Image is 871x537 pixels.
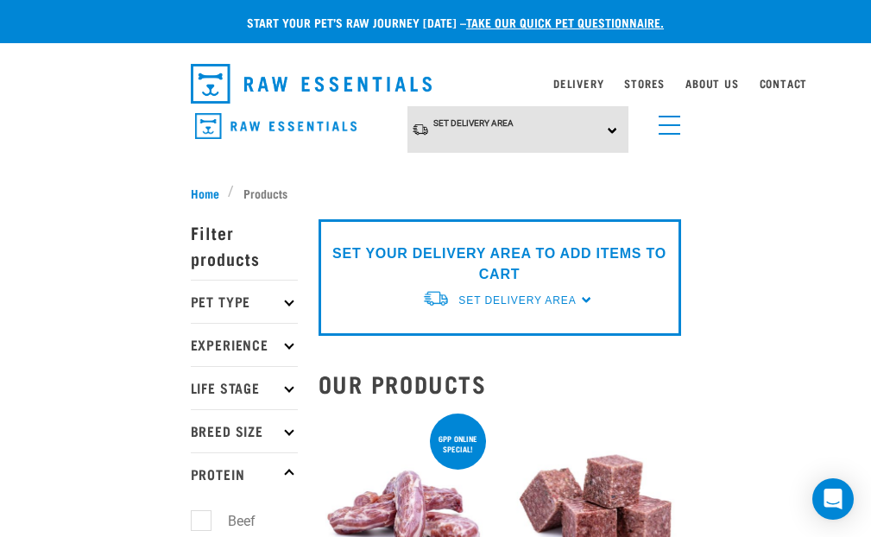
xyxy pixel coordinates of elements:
img: van-moving.png [412,123,429,136]
span: Set Delivery Area [433,118,514,128]
span: Home [191,184,219,202]
p: Experience [191,323,298,366]
div: Open Intercom Messenger [812,478,854,520]
a: Stores [624,80,665,86]
a: menu [650,105,681,136]
a: Contact [760,80,808,86]
img: Raw Essentials Logo [195,113,357,140]
span: Set Delivery Area [458,294,576,306]
p: Breed Size [191,409,298,452]
a: About Us [685,80,738,86]
p: SET YOUR DELIVERY AREA TO ADD ITEMS TO CART [331,243,668,285]
div: 6pp online special! [430,426,486,462]
a: Home [191,184,229,202]
a: take our quick pet questionnaire. [466,19,664,25]
nav: dropdown navigation [177,57,695,111]
nav: breadcrumbs [191,184,681,202]
img: Raw Essentials Logo [191,64,432,104]
p: Pet Type [191,280,298,323]
label: Beef [200,510,262,532]
h2: Our Products [319,370,681,397]
img: van-moving.png [422,289,450,307]
p: Filter products [191,211,298,280]
p: Protein [191,452,298,496]
p: Life Stage [191,366,298,409]
a: Delivery [553,80,603,86]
